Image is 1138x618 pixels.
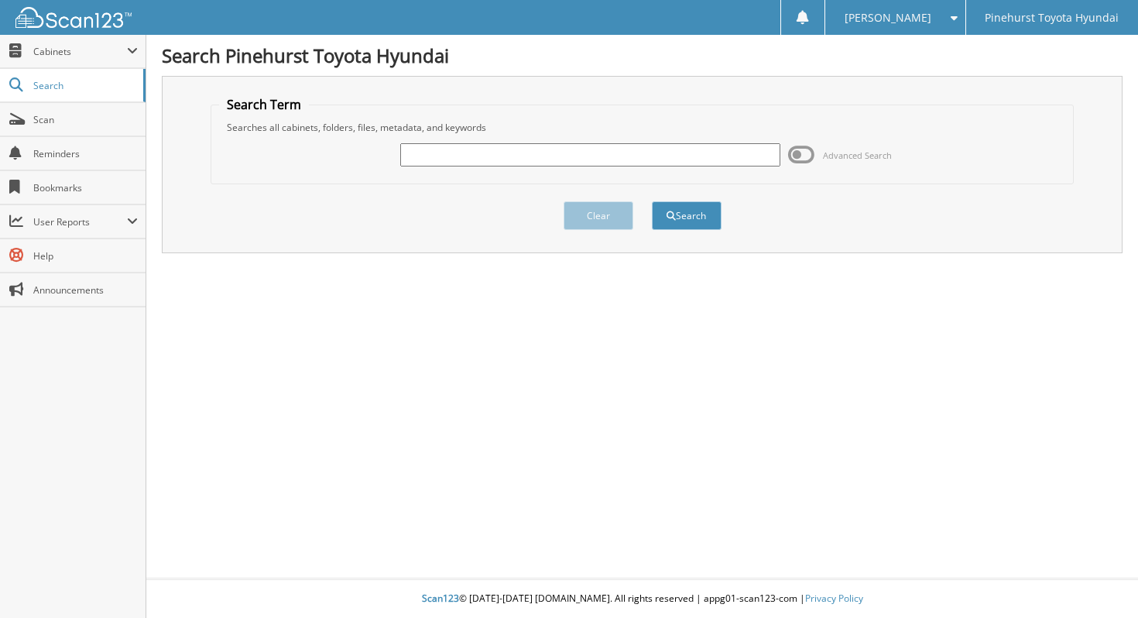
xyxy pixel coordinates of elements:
legend: Search Term [219,96,309,113]
img: scan123-logo-white.svg [15,7,132,28]
a: Privacy Policy [805,592,863,605]
button: Search [652,201,722,230]
div: Searches all cabinets, folders, files, metadata, and keywords [219,121,1065,134]
span: Pinehurst Toyota Hyundai [985,13,1119,22]
span: Help [33,249,138,263]
span: Advanced Search [823,149,892,161]
h1: Search Pinehurst Toyota Hyundai [162,43,1123,68]
span: Scan123 [422,592,459,605]
iframe: Chat Widget [1061,544,1138,618]
span: [PERSON_NAME] [845,13,931,22]
span: Reminders [33,147,138,160]
span: Bookmarks [33,181,138,194]
button: Clear [564,201,633,230]
span: Scan [33,113,138,126]
span: User Reports [33,215,127,228]
span: Announcements [33,283,138,297]
span: Search [33,79,135,92]
div: © [DATE]-[DATE] [DOMAIN_NAME]. All rights reserved | appg01-scan123-com | [146,580,1138,618]
span: Cabinets [33,45,127,58]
